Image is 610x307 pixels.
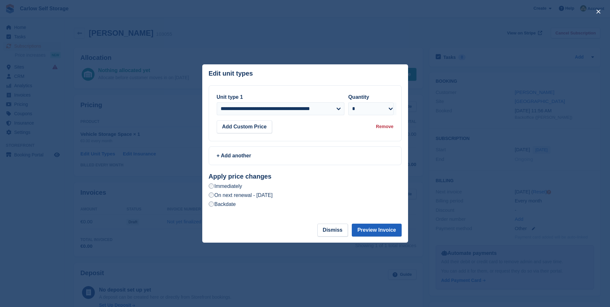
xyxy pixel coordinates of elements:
label: Unit type 1 [217,94,243,100]
label: Backdate [209,201,236,208]
div: Remove [376,123,393,130]
button: Dismiss [317,224,348,237]
button: close [593,6,604,17]
label: Immediately [209,183,242,190]
label: Quantity [348,94,369,100]
input: On next renewal - [DATE] [209,192,214,198]
div: + Add another [217,152,394,160]
input: Immediately [209,183,214,189]
label: On next renewal - [DATE] [209,192,273,199]
button: Add Custom Price [217,120,272,133]
p: Edit unit types [209,70,253,77]
strong: Apply price changes [209,173,272,180]
button: Preview Invoice [352,224,401,237]
input: Backdate [209,201,214,207]
a: + Add another [209,146,402,165]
